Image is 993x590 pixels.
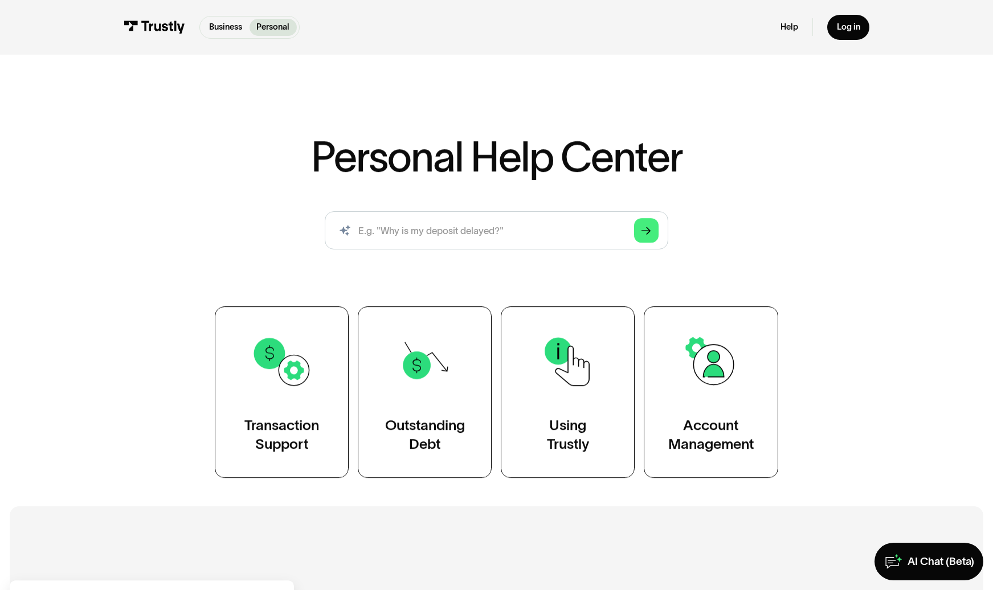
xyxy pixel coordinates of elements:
[311,137,682,178] h1: Personal Help Center
[358,306,492,478] a: OutstandingDebt
[202,19,250,36] a: Business
[501,306,635,478] a: UsingTrustly
[256,21,289,34] p: Personal
[827,15,869,40] a: Log in
[325,211,668,249] input: search
[644,306,778,478] a: AccountManagement
[908,555,974,568] div: AI Chat (Beta)
[250,19,297,36] a: Personal
[668,416,754,454] div: Account Management
[215,306,349,478] a: TransactionSupport
[244,416,319,454] div: Transaction Support
[547,416,589,454] div: Using Trustly
[124,21,185,34] img: Trustly Logo
[209,21,242,34] p: Business
[385,416,465,454] div: Outstanding Debt
[325,211,668,249] form: Search
[837,22,860,32] div: Log in
[875,543,984,581] a: AI Chat (Beta)
[780,22,798,32] a: Help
